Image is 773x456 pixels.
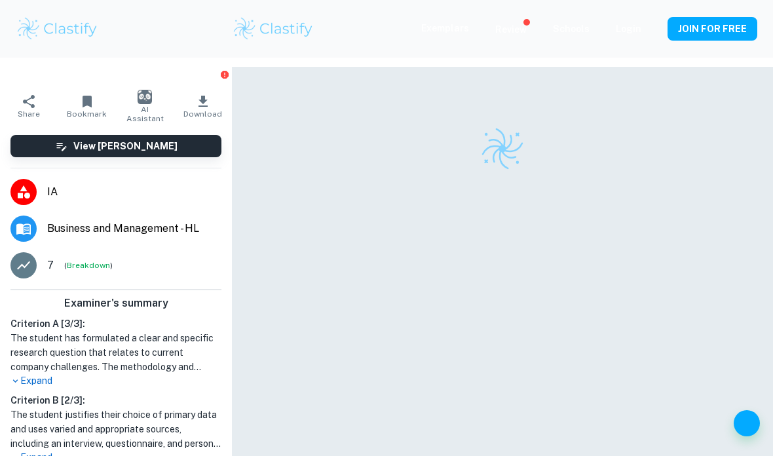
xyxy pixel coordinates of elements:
[553,24,590,34] a: Schools
[116,88,174,124] button: AI Assistant
[10,408,221,451] h1: The student justifies their choice of primary data and uses varied and appropriate sources, inclu...
[183,109,222,119] span: Download
[219,69,229,79] button: Report issue
[67,109,107,119] span: Bookmark
[16,16,99,42] img: Clastify logo
[10,316,221,331] h6: Criterion A [ 3 / 3 ]:
[668,17,757,41] button: JOIN FOR FREE
[47,221,221,237] span: Business and Management - HL
[174,88,233,124] button: Download
[64,259,113,272] span: ( )
[58,88,117,124] button: Bookmark
[734,410,760,436] button: Help and Feedback
[124,105,166,123] span: AI Assistant
[10,374,221,388] p: Expand
[495,22,527,37] p: Review
[73,139,178,153] h6: View [PERSON_NAME]
[67,259,110,271] button: Breakdown
[616,24,641,34] a: Login
[47,184,221,200] span: IA
[138,90,152,104] img: AI Assistant
[421,21,469,35] p: Exemplars
[10,393,221,408] h6: Criterion B [ 2 / 3 ]:
[480,126,525,172] img: Clastify logo
[47,257,54,273] p: 7
[18,109,40,119] span: Share
[5,295,227,311] h6: Examiner's summary
[10,135,221,157] button: View [PERSON_NAME]
[232,16,315,42] img: Clastify logo
[10,331,221,374] h1: The student has formulated a clear and specific research question that relates to current company...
